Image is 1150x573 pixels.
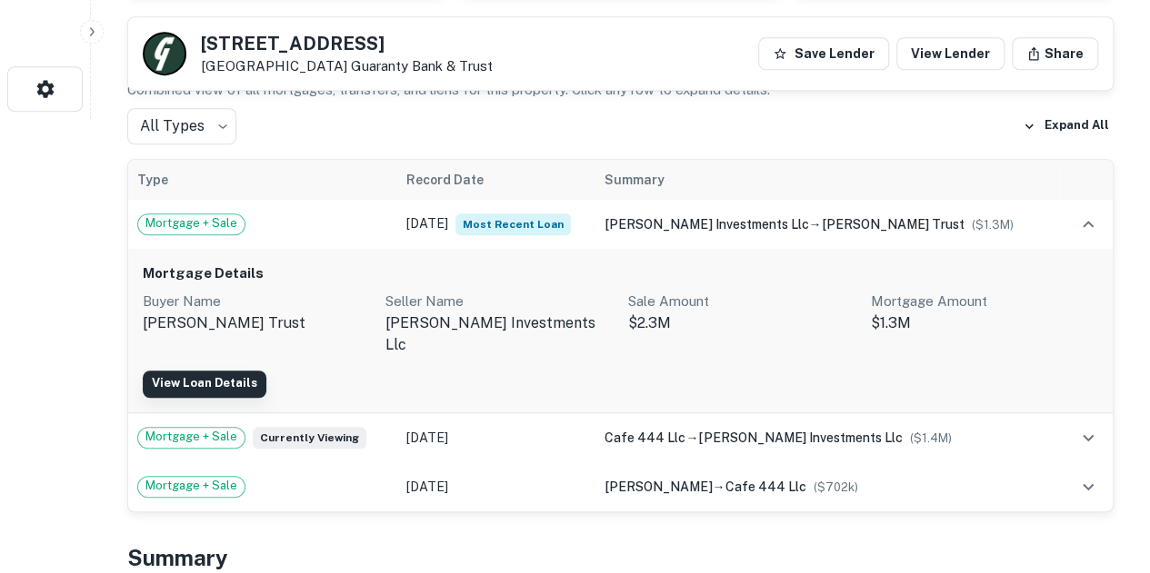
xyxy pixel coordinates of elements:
p: [GEOGRAPHIC_DATA] [201,58,493,74]
span: [PERSON_NAME] investments llc [698,430,902,445]
button: expand row [1073,422,1104,453]
th: Type [128,160,397,200]
p: Sale Amount [628,291,856,312]
th: Summary [595,160,1059,200]
td: [DATE] [397,200,596,249]
td: [DATE] [397,413,596,462]
span: ($ 1.4M ) [909,431,951,445]
span: [PERSON_NAME] [605,479,712,494]
span: ($ 702k ) [813,480,857,494]
iframe: Chat Widget [1059,428,1150,515]
th: Record Date [397,160,596,200]
button: Save Lender [758,37,889,70]
p: [PERSON_NAME] trust [143,312,371,334]
button: Expand All [1018,113,1114,140]
p: Seller Name [385,291,614,312]
a: View Loan Details [143,370,266,398]
span: Currently viewing [253,427,366,449]
h6: Mortgage Details [143,263,1098,284]
div: → [605,477,1050,497]
span: Mortgage + Sale [138,477,245,495]
button: Share [1012,37,1098,70]
span: Mortgage + Sale [138,214,245,232]
p: Mortgage Amount [870,291,1098,312]
span: cafe 444 llc [725,479,805,494]
button: expand row [1073,209,1104,240]
p: Buyer Name [143,291,371,312]
h5: [STREET_ADDRESS] [201,35,493,53]
span: [PERSON_NAME] investments llc [605,217,808,232]
a: Guaranty Bank & Trust [351,58,493,74]
span: Mortgage + Sale [138,428,245,446]
div: → [605,214,1050,234]
p: $2.3M [628,312,856,334]
span: [PERSON_NAME] trust [821,217,964,232]
a: View Lender [896,37,1005,70]
p: [PERSON_NAME] investments llc [385,312,614,356]
td: [DATE] [397,462,596,511]
span: ($ 1.3M ) [971,218,1013,232]
span: Most Recent Loan [455,213,571,235]
div: → [605,428,1050,448]
div: All Types [127,108,236,144]
p: $1.3M [870,312,1098,334]
span: cafe 444 llc [605,430,685,445]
